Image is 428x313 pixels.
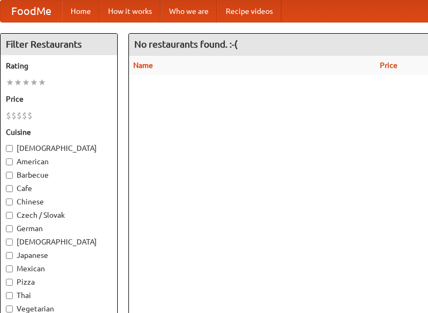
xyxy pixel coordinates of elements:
label: Czech / Slovak [6,210,112,220]
input: Barbecue [6,172,13,179]
label: [DEMOGRAPHIC_DATA] [6,236,112,247]
a: Price [380,61,398,70]
input: Vegetarian [6,306,13,312]
input: Cafe [6,185,13,192]
input: Czech / Slovak [6,212,13,219]
a: Who we are [160,1,217,22]
li: ★ [22,77,30,88]
label: Japanese [6,250,112,261]
label: Thai [6,290,112,301]
h4: Filter Restaurants [1,34,117,55]
li: $ [27,110,33,121]
a: Recipe videos [217,1,281,22]
input: Japanese [6,252,13,259]
a: How it works [100,1,160,22]
h5: Price [6,94,112,104]
a: Home [62,1,100,22]
label: Pizza [6,277,112,287]
label: German [6,223,112,234]
a: Name [133,61,153,70]
label: Barbecue [6,170,112,180]
input: Mexican [6,265,13,272]
input: American [6,158,13,165]
input: [DEMOGRAPHIC_DATA] [6,239,13,246]
label: Mexican [6,263,112,274]
li: $ [17,110,22,121]
li: ★ [14,77,22,88]
li: ★ [30,77,38,88]
li: $ [6,110,11,121]
label: Chinese [6,196,112,207]
input: German [6,225,13,232]
ng-pluralize: No restaurants found. :-( [134,39,238,49]
label: [DEMOGRAPHIC_DATA] [6,143,112,154]
li: $ [22,110,27,121]
input: [DEMOGRAPHIC_DATA] [6,145,13,152]
li: ★ [6,77,14,88]
label: Cafe [6,183,112,194]
input: Chinese [6,199,13,205]
li: $ [11,110,17,121]
input: Pizza [6,279,13,286]
h5: Cuisine [6,127,112,138]
input: Thai [6,292,13,299]
li: ★ [38,77,46,88]
label: American [6,156,112,167]
a: FoodMe [1,1,62,22]
h5: Rating [6,60,112,71]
